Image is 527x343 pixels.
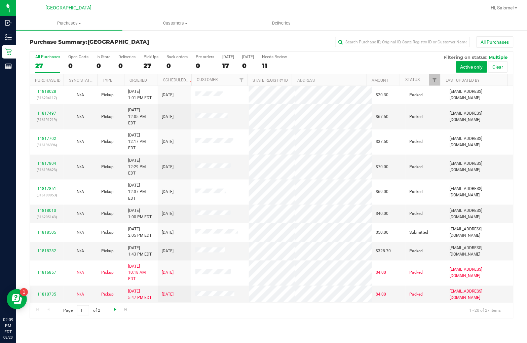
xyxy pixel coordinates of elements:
[464,305,506,315] span: 1 - 20 of 27 items
[410,92,423,98] span: Packed
[68,54,88,59] div: Open Carts
[77,114,84,120] button: N/A
[197,77,218,82] a: Customer
[34,214,60,220] p: (316205143)
[34,192,60,198] p: (316199053)
[410,164,423,170] span: Packed
[128,263,154,283] span: [DATE] 10:18 AM EDT
[37,161,56,166] a: 11817804
[101,292,114,298] span: Pickup
[77,292,84,297] span: Not Applicable
[162,164,174,170] span: [DATE]
[16,16,122,30] a: Purchases
[3,335,13,340] p: 08/20
[128,226,152,239] span: [DATE] 2:05 PM EDT
[162,92,174,98] span: [DATE]
[128,88,152,101] span: [DATE] 1:01 PM EDT
[450,226,509,239] span: [EMAIL_ADDRESS][DOMAIN_NAME]
[5,63,12,70] inline-svg: Reports
[37,89,56,94] a: 11818028
[410,139,423,145] span: Packed
[410,248,423,254] span: Packed
[263,20,300,26] span: Deliveries
[376,92,389,98] span: $20.30
[77,164,84,170] button: N/A
[450,110,509,123] span: [EMAIL_ADDRESS][DOMAIN_NAME]
[242,54,254,59] div: [DATE]
[236,74,247,86] a: Filter
[101,164,114,170] span: Pickup
[77,92,84,98] button: N/A
[77,139,84,145] button: N/A
[222,62,234,70] div: 17
[101,114,114,120] span: Pickup
[37,111,56,116] a: 11817497
[97,54,110,59] div: In Store
[376,189,389,195] span: $69.00
[5,48,12,55] inline-svg: Retail
[162,189,174,195] span: [DATE]
[162,139,174,145] span: [DATE]
[35,78,61,83] a: Purchase ID
[128,182,154,202] span: [DATE] 12:37 PM EDT
[128,289,152,301] span: [DATE] 5:47 PM EDT
[103,78,112,83] a: Type
[68,62,88,70] div: 0
[58,305,106,316] span: Page of 2
[376,164,389,170] span: $70.00
[162,248,174,254] span: [DATE]
[410,211,423,217] span: Packed
[34,117,60,123] p: (316191219)
[77,189,84,194] span: Not Applicable
[77,164,84,169] span: Not Applicable
[491,5,514,10] span: Hi, Salome!
[77,249,84,253] span: Not Applicable
[34,167,60,173] p: (316198623)
[101,229,114,236] span: Pickup
[456,61,487,73] button: Active only
[166,54,188,59] div: Back-orders
[35,62,60,70] div: 27
[292,74,366,86] th: Address
[335,37,470,47] input: Search Purchase ID, Original ID, State Registry ID or Customer Name...
[376,139,389,145] span: $37.50
[37,249,56,253] a: 11818282
[444,54,488,60] span: Filtering on status:
[405,77,420,82] a: Status
[446,78,480,83] a: Last Updated By
[222,54,234,59] div: [DATE]
[450,207,509,220] span: [EMAIL_ADDRESS][DOMAIN_NAME]
[123,20,228,26] span: Customers
[118,54,136,59] div: Deliveries
[128,245,152,258] span: [DATE] 1:43 PM EDT
[429,74,440,86] a: Filter
[87,39,149,45] span: [GEOGRAPHIC_DATA]
[144,54,158,59] div: PickUps
[489,54,508,60] span: Multiple
[376,114,389,120] span: $67.50
[450,136,509,148] span: [EMAIL_ADDRESS][DOMAIN_NAME]
[77,139,84,144] span: Not Applicable
[253,78,288,83] a: State Registry ID
[34,142,60,148] p: (316196396)
[450,289,509,301] span: [EMAIL_ADDRESS][DOMAIN_NAME]
[129,78,147,83] a: Ordered
[110,305,120,314] a: Go to the next page
[77,248,84,254] button: N/A
[144,62,158,70] div: 27
[410,229,428,236] span: Submitted
[162,270,174,276] span: [DATE]
[162,292,174,298] span: [DATE]
[488,61,508,73] button: Clear
[77,229,84,236] button: N/A
[97,62,110,70] div: 0
[37,186,56,191] a: 11817851
[5,20,12,26] inline-svg: Inbound
[37,270,56,275] a: 11816857
[410,189,423,195] span: Packed
[196,62,214,70] div: 0
[162,114,174,120] span: [DATE]
[77,189,84,195] button: N/A
[450,88,509,101] span: [EMAIL_ADDRESS][DOMAIN_NAME]
[372,78,388,83] a: Amount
